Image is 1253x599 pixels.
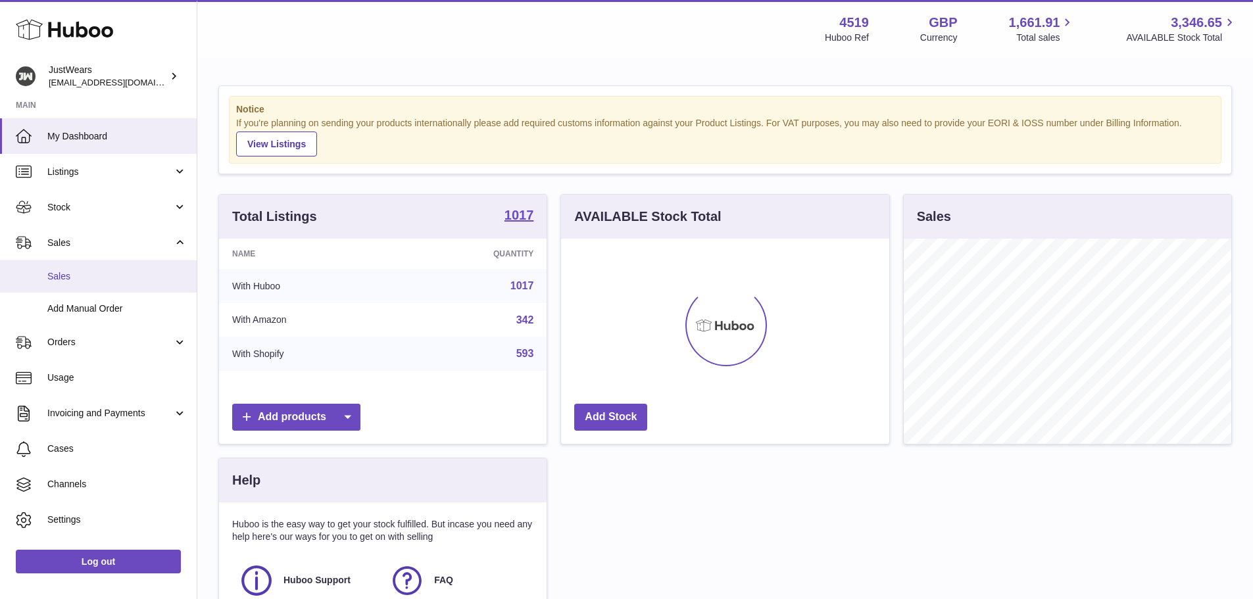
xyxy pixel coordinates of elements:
span: Huboo Support [283,574,351,587]
span: AVAILABLE Stock Total [1126,32,1237,44]
span: My Dashboard [47,130,187,143]
strong: GBP [929,14,957,32]
div: Huboo Ref [825,32,869,44]
p: Huboo is the easy way to get your stock fulfilled. But incase you need any help here's our ways f... [232,518,533,543]
span: Total sales [1016,32,1075,44]
span: Cases [47,443,187,455]
td: With Amazon [219,303,399,337]
th: Name [219,239,399,269]
th: Quantity [399,239,547,269]
span: Invoicing and Payments [47,407,173,419]
strong: 4519 [839,14,869,32]
a: View Listings [236,132,317,156]
a: FAQ [389,563,527,598]
span: Settings [47,514,187,526]
div: JustWears [49,64,167,89]
span: [EMAIL_ADDRESS][DOMAIN_NAME] [49,77,193,87]
strong: 1017 [504,208,534,222]
a: Add products [232,404,360,431]
div: If you're planning on sending your products internationally please add required customs informati... [236,117,1214,156]
span: Listings [47,166,173,178]
a: Log out [16,550,181,573]
span: Sales [47,270,187,283]
td: With Huboo [219,269,399,303]
a: Huboo Support [239,563,376,598]
span: Add Manual Order [47,302,187,315]
a: Add Stock [574,404,647,431]
a: 342 [516,314,534,325]
span: Stock [47,201,173,214]
h3: AVAILABLE Stock Total [574,208,721,226]
span: Usage [47,371,187,384]
strong: Notice [236,103,1214,116]
a: 3,346.65 AVAILABLE Stock Total [1126,14,1237,44]
td: With Shopify [219,337,399,371]
img: internalAdmin-4519@internal.huboo.com [16,66,36,86]
a: 1017 [510,280,534,291]
a: 1017 [504,208,534,224]
div: Currency [920,32,958,44]
h3: Sales [917,208,951,226]
span: FAQ [434,574,453,587]
span: Sales [47,237,173,249]
h3: Total Listings [232,208,317,226]
span: Orders [47,336,173,348]
h3: Help [232,471,260,489]
span: 3,346.65 [1171,14,1222,32]
span: Channels [47,478,187,491]
a: 593 [516,348,534,359]
a: 1,661.91 Total sales [1009,14,1075,44]
span: 1,661.91 [1009,14,1060,32]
